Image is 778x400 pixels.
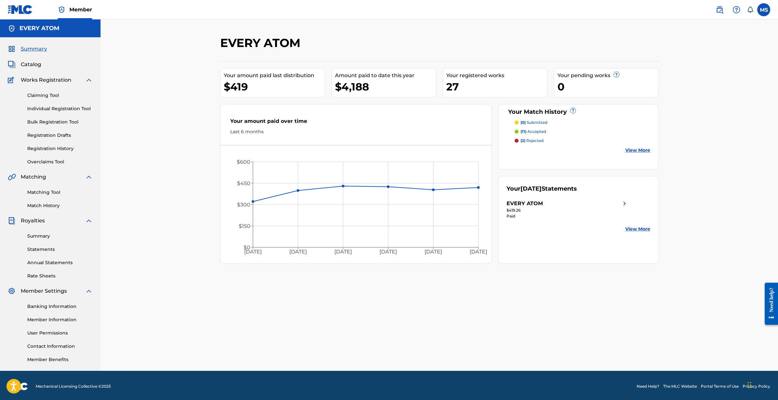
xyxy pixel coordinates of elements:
[27,105,93,112] a: Individual Registration Tool
[36,383,111,389] span: Mechanical Licensing Collective © 2025
[743,383,770,389] a: Privacy Policy
[760,277,778,331] iframe: Resource Center
[238,223,250,229] tspan: $150
[730,3,743,16] div: Help
[8,45,47,53] a: SummarySummary
[224,79,325,94] div: $419
[521,120,526,125] span: (0)
[507,207,628,213] div: $419.26
[446,72,547,79] div: Your registered works
[621,200,628,207] img: right chevron icon
[230,117,482,128] div: Your amount paid over time
[521,185,542,192] span: [DATE]
[570,108,576,113] span: ?
[521,129,526,134] span: (11)
[27,145,93,152] a: Registration History
[515,120,650,125] a: (0) submitted
[27,330,93,336] a: User Permissions
[85,173,93,181] img: expand
[85,217,93,225] img: expand
[701,383,739,389] a: Portal Terms of Use
[237,180,250,186] tspan: $450
[237,202,250,208] tspan: $300
[8,61,16,68] img: Catalog
[27,259,93,266] a: Annual Statements
[27,343,93,350] a: Contact Information
[8,287,16,295] img: Member Settings
[625,147,650,154] a: View More
[515,138,650,144] a: (2) rejected
[230,128,482,135] div: Last 6 months
[625,226,650,232] a: View More
[8,217,16,225] img: Royalties
[334,249,352,255] tspan: [DATE]
[507,200,543,207] div: EVERY ATOM
[733,6,740,14] img: help
[637,383,659,389] a: Need Help?
[27,132,93,139] a: Registration Drafts
[27,273,93,279] a: Rate Sheets
[470,249,487,255] tspan: [DATE]
[663,383,697,389] a: The MLC Website
[27,202,93,209] a: Match History
[21,287,67,295] span: Member Settings
[747,6,753,13] div: Notifications
[85,287,93,295] img: expand
[515,129,650,135] a: (11) accepted
[507,200,628,219] a: EVERY ATOMright chevron icon$419.26Paid
[27,119,93,125] a: Bulk Registration Tool
[27,316,93,323] a: Member Information
[379,249,397,255] tspan: [DATE]
[243,244,250,251] tspan: $0
[21,173,46,181] span: Matching
[557,79,658,94] div: 0
[757,3,770,16] div: User Menu
[8,45,16,53] img: Summary
[8,61,41,68] a: CatalogCatalog
[236,159,250,165] tspan: $600
[27,189,93,196] a: Matching Tool
[27,233,93,240] a: Summary
[27,159,93,165] a: Overclaims Tool
[507,213,628,219] div: Paid
[27,303,93,310] a: Banking Information
[27,356,93,363] a: Member Benefits
[521,120,547,125] p: submitted
[244,249,261,255] tspan: [DATE]
[8,25,16,32] img: Accounts
[21,217,45,225] span: Royalties
[85,76,93,84] img: expand
[507,184,577,193] div: Your Statements
[224,72,325,79] div: Your amount paid last distribution
[21,76,71,84] span: Works Registration
[335,72,436,79] div: Amount paid to date this year
[713,3,726,16] a: Public Search
[21,61,41,68] span: Catalog
[521,138,525,143] span: (2)
[557,72,658,79] div: Your pending works
[8,76,16,84] img: Works Registration
[27,246,93,253] a: Statements
[8,5,33,14] img: MLC Logo
[507,108,650,116] div: Your Match History
[521,138,544,144] p: rejected
[446,79,547,94] div: 27
[521,129,546,135] p: accepted
[69,6,92,13] span: Member
[425,249,442,255] tspan: [DATE]
[748,375,751,395] div: Drag
[220,36,304,50] h2: EVERY ATOM
[21,45,47,53] span: Summary
[614,72,619,77] span: ?
[335,79,436,94] div: $4,188
[27,92,93,99] a: Claiming Tool
[289,249,307,255] tspan: [DATE]
[8,173,16,181] img: Matching
[746,369,778,400] iframe: Chat Widget
[58,6,66,14] img: Top Rightsholder
[716,6,724,14] img: search
[19,25,59,32] h5: EVERY ATOM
